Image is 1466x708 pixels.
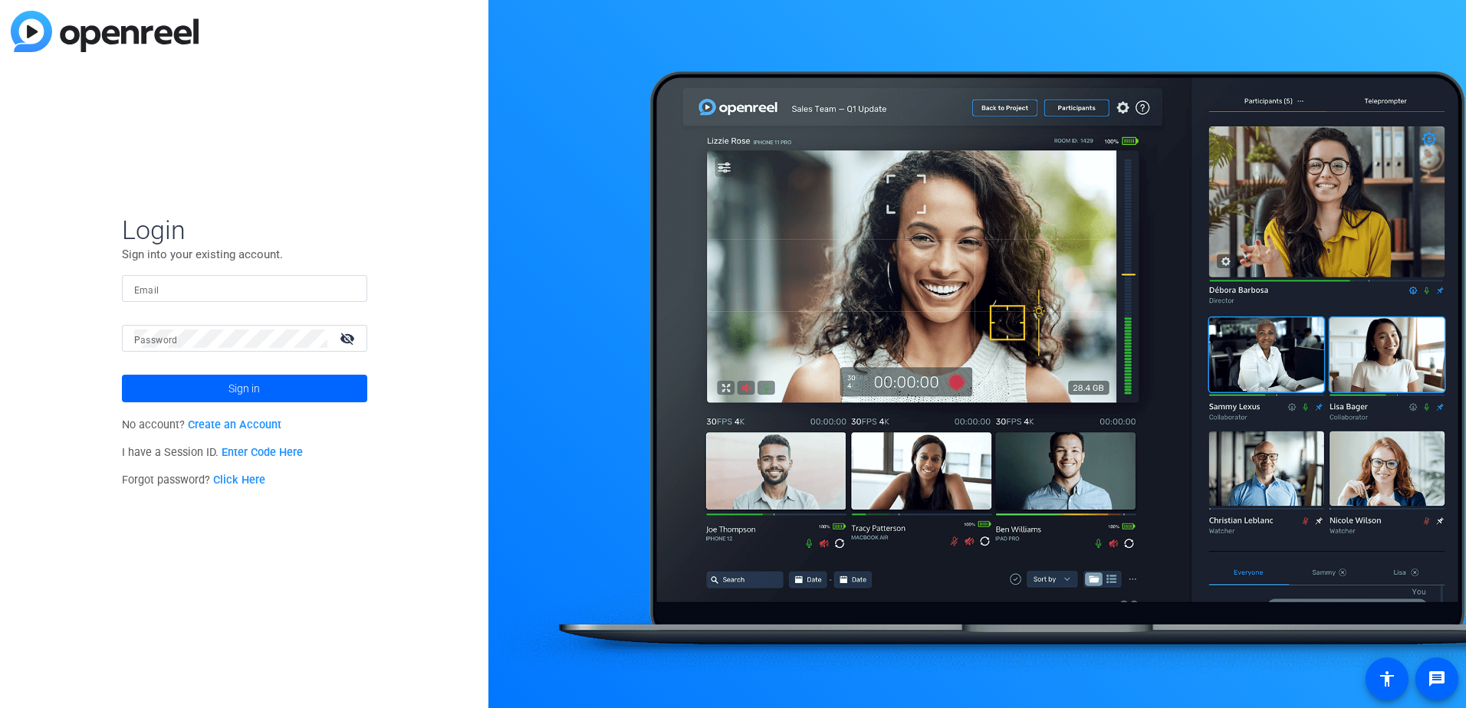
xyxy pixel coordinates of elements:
[11,11,199,52] img: blue-gradient.svg
[213,474,265,487] a: Click Here
[134,280,355,298] input: Enter Email Address
[228,369,260,408] span: Sign in
[188,418,281,431] a: Create an Account
[122,375,367,402] button: Sign in
[122,418,282,431] span: No account?
[134,285,159,296] mat-label: Email
[1378,670,1396,688] mat-icon: accessibility
[222,446,303,459] a: Enter Code Here
[134,335,178,346] mat-label: Password
[122,474,266,487] span: Forgot password?
[1428,670,1446,688] mat-icon: message
[330,327,367,349] mat-icon: visibility_off
[122,246,367,263] p: Sign into your existing account.
[122,446,304,459] span: I have a Session ID.
[122,214,367,246] span: Login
